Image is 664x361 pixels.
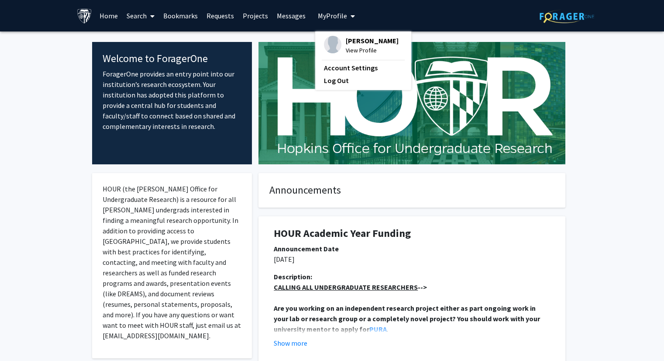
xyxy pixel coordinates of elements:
[274,243,550,254] div: Announcement Date
[318,11,347,20] span: My Profile
[7,322,37,354] iframe: Chat
[95,0,122,31] a: Home
[324,36,399,55] div: Profile Picture[PERSON_NAME]View Profile
[274,304,541,333] strong: Are you working on an independent research project either as part ongoing work in your lab or res...
[324,36,341,53] img: Profile Picture
[540,10,594,23] img: ForagerOne Logo
[103,69,242,132] p: ForagerOne provides an entry point into our institution’s research ecosystem. Your institution ha...
[272,0,310,31] a: Messages
[274,283,418,292] u: CALLING ALL UNDERGRADUATE RESEARCHERS
[258,42,565,164] img: Cover Image
[77,8,92,24] img: Johns Hopkins University Logo
[324,75,403,86] a: Log Out
[274,227,550,240] h1: HOUR Academic Year Funding
[369,325,387,333] a: PURA
[238,0,272,31] a: Projects
[274,303,550,334] p: .
[274,271,550,282] div: Description:
[274,283,427,292] strong: -->
[269,184,554,197] h4: Announcements
[324,62,403,73] a: Account Settings
[274,254,550,264] p: [DATE]
[346,45,399,55] span: View Profile
[122,0,159,31] a: Search
[103,52,242,65] h4: Welcome to ForagerOne
[202,0,238,31] a: Requests
[103,184,242,341] p: HOUR (the [PERSON_NAME] Office for Undergraduate Research) is a resource for all [PERSON_NAME] un...
[346,36,399,45] span: [PERSON_NAME]
[159,0,202,31] a: Bookmarks
[274,338,307,348] button: Show more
